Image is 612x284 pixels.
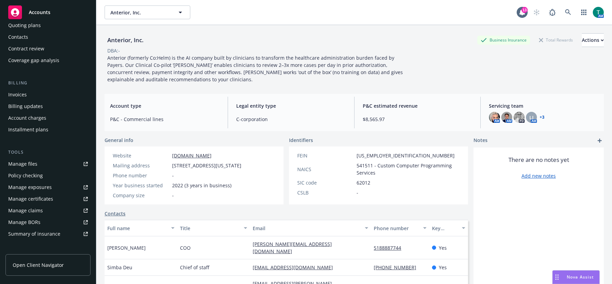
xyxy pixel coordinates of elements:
[553,271,561,284] div: Drag to move
[582,33,604,47] button: Actions
[5,20,91,31] a: Quoting plans
[508,156,569,164] span: There are no notes yet
[5,158,91,169] a: Manage files
[545,5,559,19] a: Report a Bug
[529,114,533,121] span: LI
[172,192,174,199] span: -
[8,158,37,169] div: Manage files
[8,55,59,66] div: Coverage gap analysis
[8,43,44,54] div: Contract review
[8,32,28,43] div: Contacts
[107,225,167,232] div: Full name
[105,36,146,45] div: Anterior, Inc.
[596,137,604,145] a: add
[8,217,40,228] div: Manage BORs
[110,116,219,123] span: P&C - Commercial lines
[501,112,512,123] img: photo
[5,101,91,112] a: Billing updates
[357,152,455,159] span: [US_EMPLOYER_IDENTIFICATION_NUMBER]
[5,89,91,100] a: Invoices
[107,244,146,251] span: [PERSON_NAME]
[363,102,472,109] span: P&C estimated revenue
[536,36,576,44] div: Total Rewards
[8,193,53,204] div: Manage certificates
[8,113,46,123] div: Account charges
[5,170,91,181] a: Policy checking
[253,264,338,271] a: [EMAIL_ADDRESS][DOMAIN_NAME]
[107,264,132,271] span: Simba Deu
[5,217,91,228] a: Manage BORs
[8,124,48,135] div: Installment plans
[371,220,429,236] button: Phone number
[5,124,91,135] a: Installment plans
[8,101,43,112] div: Billing updates
[374,225,419,232] div: Phone number
[113,152,169,159] div: Website
[582,34,604,47] div: Actions
[180,225,240,232] div: Title
[172,152,212,159] a: [DOMAIN_NAME]
[567,274,594,280] span: Nova Assist
[5,228,91,239] a: Summary of insurance
[577,5,591,19] a: Switch app
[113,192,169,199] div: Company size
[297,152,354,159] div: FEIN
[473,137,488,145] span: Notes
[521,172,556,179] a: Add new notes
[236,116,346,123] span: C-corporation
[5,32,91,43] a: Contacts
[5,55,91,66] a: Coverage gap analysis
[357,162,460,176] span: 541511 - Custom Computer Programming Services
[561,5,575,19] a: Search
[236,102,346,109] span: Legal entity type
[432,225,458,232] div: Key contact
[180,264,209,271] span: Chief of staff
[5,43,91,54] a: Contract review
[5,3,91,22] a: Accounts
[521,7,528,13] div: 13
[107,55,404,83] span: Anterior (formerly Co:Helm) is the AI company built by clinicians to transform the healthcare adm...
[289,137,313,144] span: Identifiers
[439,244,447,251] span: Yes
[250,220,371,236] button: Email
[8,89,27,100] div: Invoices
[113,162,169,169] div: Mailing address
[540,115,544,119] a: +3
[105,220,177,236] button: Full name
[8,205,43,216] div: Manage claims
[5,149,91,156] div: Tools
[374,245,407,251] a: 5188887744
[253,225,361,232] div: Email
[172,172,174,179] span: -
[429,220,468,236] button: Key contact
[253,241,332,255] a: [PERSON_NAME][EMAIL_ADDRESS][DOMAIN_NAME]
[105,210,125,217] a: Contacts
[5,193,91,204] a: Manage certificates
[8,182,52,193] div: Manage exposures
[105,137,133,144] span: General info
[357,179,370,186] span: 62012
[5,113,91,123] a: Account charges
[552,270,600,284] button: Nova Assist
[180,244,191,251] span: COO
[477,36,530,44] div: Business Insurance
[514,112,525,123] img: photo
[489,102,598,109] span: Servicing team
[8,170,43,181] div: Policy checking
[374,264,422,271] a: [PHONE_NUMBER]
[8,20,41,31] div: Quoting plans
[5,80,91,86] div: Billing
[113,172,169,179] div: Phone number
[530,5,543,19] a: Start snowing
[5,182,91,193] span: Manage exposures
[107,47,120,54] div: DBA: -
[172,162,241,169] span: [STREET_ADDRESS][US_STATE]
[8,228,60,239] div: Summary of insurance
[13,261,64,269] span: Open Client Navigator
[357,189,358,196] span: -
[297,179,354,186] div: SIC code
[105,5,190,19] button: Anterior, Inc.
[110,9,170,16] span: Anterior, Inc.
[113,182,169,189] div: Year business started
[172,182,231,189] span: 2022 (3 years in business)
